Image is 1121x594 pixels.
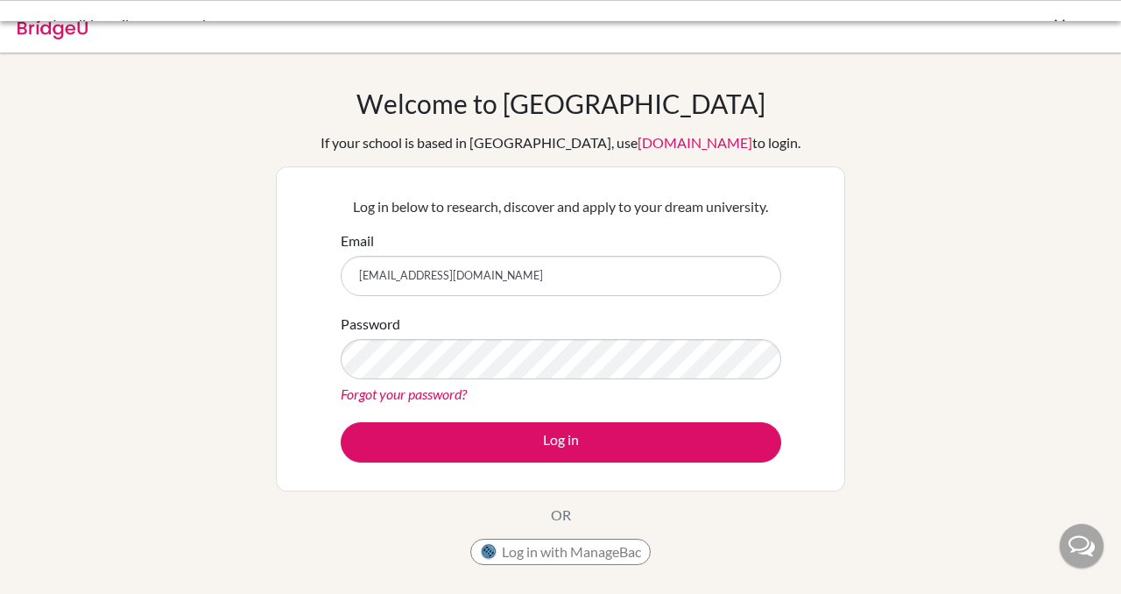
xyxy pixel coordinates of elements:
a: Forgot your password? [341,385,467,402]
label: Email [341,230,374,251]
label: Password [341,314,400,335]
p: OR [551,505,571,526]
button: Log in [341,422,781,463]
a: [DOMAIN_NAME] [638,134,752,151]
div: Invalid email or password. [53,14,806,35]
div: If your school is based in [GEOGRAPHIC_DATA], use to login. [321,132,800,153]
p: Log in below to research, discover and apply to your dream university. [341,196,781,217]
h1: Welcome to [GEOGRAPHIC_DATA] [356,88,765,119]
button: Log in with ManageBac [470,539,651,565]
img: Bridge-U [18,11,88,39]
